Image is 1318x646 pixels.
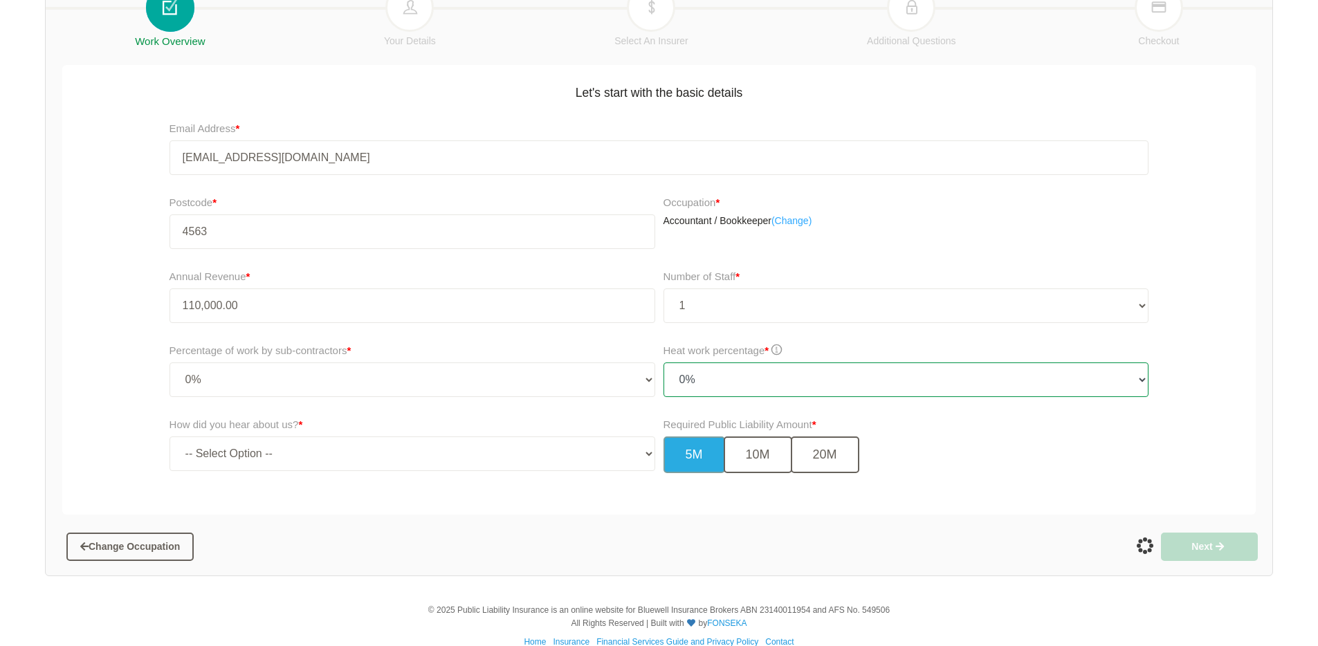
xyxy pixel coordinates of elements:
label: Percentage of work by sub-contractors [170,342,351,359]
a: FONSEKA [707,618,747,628]
button: Next [1161,533,1258,560]
a: (Change) [771,214,812,228]
input: Annual Revenue [170,288,655,323]
label: How did you hear about us? [170,416,303,433]
label: Email Address [170,120,240,137]
button: Change Occupation [66,533,194,560]
label: Annual Revenue [170,268,250,285]
button: 20M [791,436,859,473]
label: Number of Staff [663,268,740,285]
label: Occupation [663,194,720,211]
input: Your postcode... [170,214,655,249]
input: Your Email Address [170,140,1149,175]
button: 5M [663,436,725,473]
label: Heat work percentage [663,342,782,359]
p: Accountant / Bookkeeper [663,214,1149,228]
button: 10M [724,436,792,473]
h5: Let's start with the basic details [69,76,1249,102]
label: Postcode [170,194,655,211]
label: Required Public Liability Amount [663,416,816,433]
